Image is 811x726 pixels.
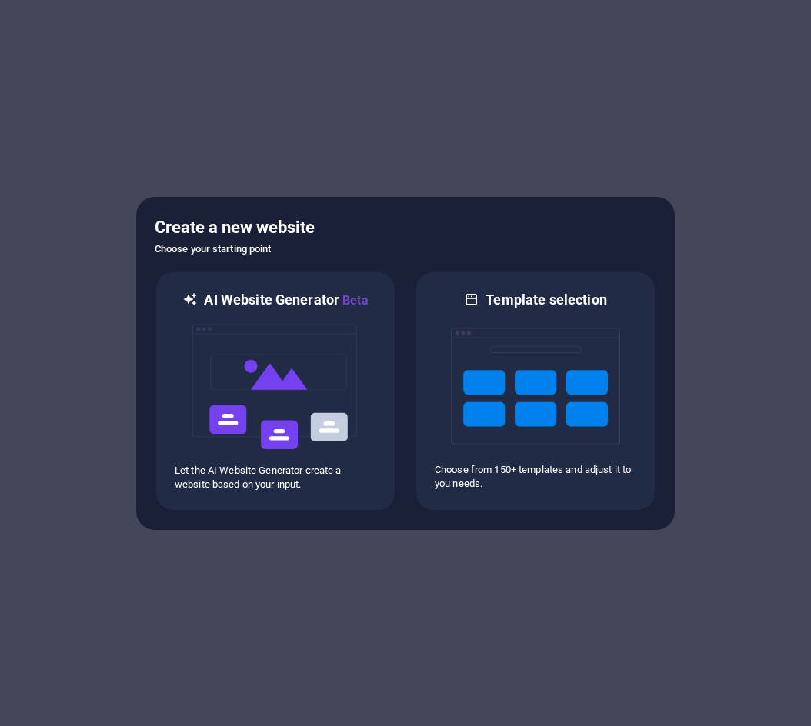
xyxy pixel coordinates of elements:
h5: Create a new website [155,215,656,240]
div: Template selectionChoose from 150+ templates and adjust it to you needs. [415,271,656,511]
img: ai [191,310,360,464]
h6: Template selection [486,291,606,309]
h6: AI Website Generator [204,291,368,310]
h6: Choose your starting point [155,240,656,258]
p: Choose from 150+ templates and adjust it to you needs. [435,463,636,491]
p: Let the AI Website Generator create a website based on your input. [175,464,376,491]
span: Beta [339,293,369,308]
div: AI Website GeneratorBetaaiLet the AI Website Generator create a website based on your input. [155,271,396,511]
